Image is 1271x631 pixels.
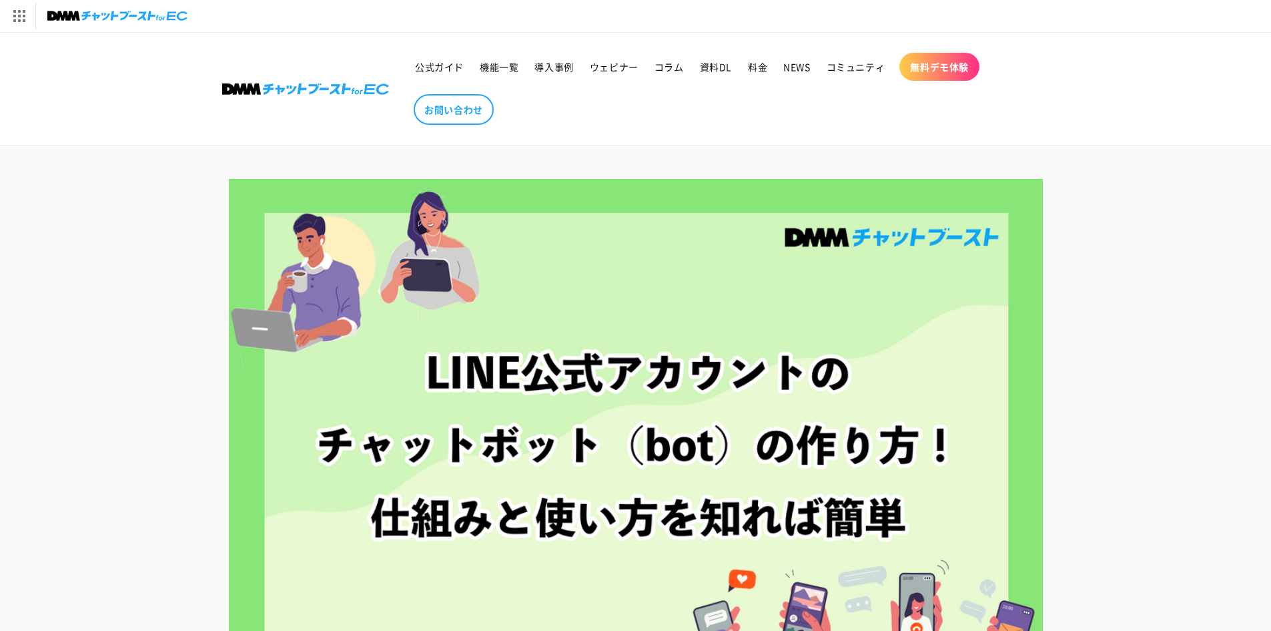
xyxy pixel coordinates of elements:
[647,53,692,81] a: コラム
[783,61,810,73] span: NEWS
[47,7,187,25] img: チャットブーストforEC
[582,53,647,81] a: ウェビナー
[480,61,518,73] span: 機能一覧
[590,61,639,73] span: ウェビナー
[655,61,684,73] span: コラム
[424,103,483,116] span: お問い合わせ
[407,53,472,81] a: 公式ガイド
[414,94,494,125] a: お問い合わせ
[819,53,893,81] a: コミュニティ
[775,53,818,81] a: NEWS
[2,2,35,30] img: サービス
[700,61,732,73] span: 資料DL
[534,61,573,73] span: 導入事例
[910,61,969,73] span: 無料デモ体験
[692,53,740,81] a: 資料DL
[748,61,767,73] span: 料金
[526,53,581,81] a: 導入事例
[415,61,464,73] span: 公式ガイド
[222,83,389,95] img: 株式会社DMM Boost
[899,53,979,81] a: 無料デモ体験
[472,53,526,81] a: 機能一覧
[740,53,775,81] a: 料金
[827,61,885,73] span: コミュニティ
